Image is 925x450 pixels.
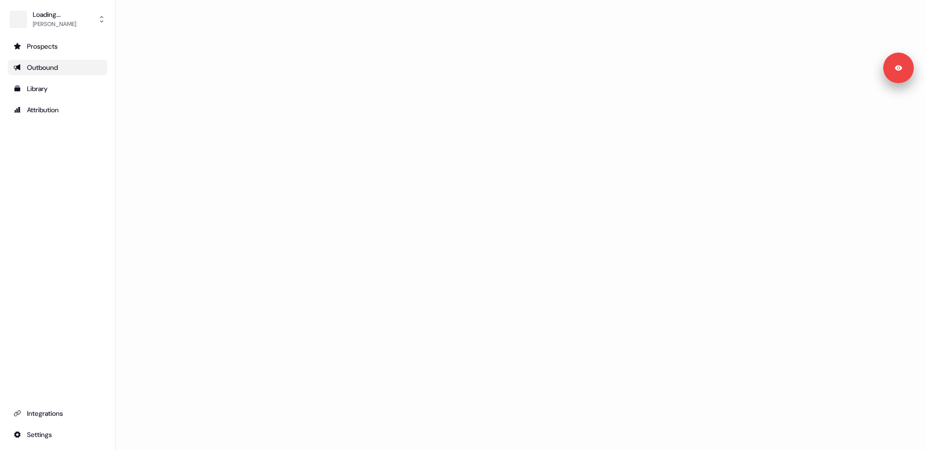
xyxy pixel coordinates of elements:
a: Go to templates [8,81,107,96]
a: Go to prospects [8,39,107,54]
a: Go to outbound experience [8,60,107,75]
div: [PERSON_NAME] [33,19,76,29]
div: Attribution [13,105,102,115]
div: Integrations [13,409,102,418]
div: Outbound [13,63,102,72]
button: Loading...[PERSON_NAME] [8,8,107,31]
a: Go to integrations [8,427,107,442]
a: Go to integrations [8,406,107,421]
a: Go to attribution [8,102,107,118]
div: Settings [13,430,102,439]
div: Prospects [13,41,102,51]
div: Library [13,84,102,93]
div: Loading... [33,10,76,19]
